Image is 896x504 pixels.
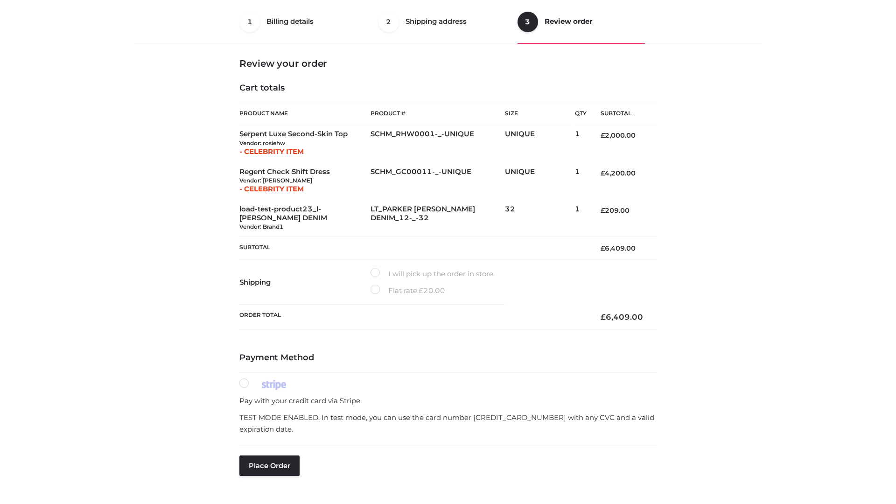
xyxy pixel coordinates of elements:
[239,353,657,363] h4: Payment Method
[505,103,570,124] th: Size
[601,312,643,322] bdi: 6,409.00
[601,131,605,140] span: £
[601,169,605,177] span: £
[575,103,587,124] th: Qty
[575,162,587,199] td: 1
[601,169,636,177] bdi: 4,200.00
[575,124,587,162] td: 1
[601,131,636,140] bdi: 2,000.00
[239,199,371,237] td: load-test-product23_l-[PERSON_NAME] DENIM
[601,244,636,252] bdi: 6,409.00
[419,286,445,295] bdi: 20.00
[239,395,657,407] p: Pay with your credit card via Stripe.
[505,124,575,162] td: UNIQUE
[239,177,312,184] small: Vendor: [PERSON_NAME]
[505,199,575,237] td: 32
[575,199,587,237] td: 1
[601,206,605,215] span: £
[239,455,300,476] button: Place order
[419,286,423,295] span: £
[371,124,505,162] td: SCHM_RHW0001-_-UNIQUE
[239,147,304,156] span: - CELEBRITY ITEM
[239,140,285,147] small: Vendor: rosiehw
[239,162,371,199] td: Regent Check Shift Dress
[371,103,505,124] th: Product #
[601,206,630,215] bdi: 209.00
[371,285,445,297] label: Flat rate:
[601,312,606,322] span: £
[371,199,505,237] td: LT_PARKER [PERSON_NAME] DENIM_12-_-32
[371,268,495,280] label: I will pick up the order in store.
[601,244,605,252] span: £
[239,83,657,93] h4: Cart totals
[505,162,575,199] td: UNIQUE
[239,223,283,230] small: Vendor: Brand1
[239,237,587,260] th: Subtotal
[239,305,587,329] th: Order Total
[239,124,371,162] td: Serpent Luxe Second-Skin Top
[371,162,505,199] td: SCHM_GC00011-_-UNIQUE
[239,260,371,305] th: Shipping
[239,184,304,193] span: - CELEBRITY ITEM
[239,58,657,69] h3: Review your order
[239,412,657,435] p: TEST MODE ENABLED. In test mode, you can use the card number [CREDIT_CARD_NUMBER] with any CVC an...
[239,103,371,124] th: Product Name
[587,103,657,124] th: Subtotal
